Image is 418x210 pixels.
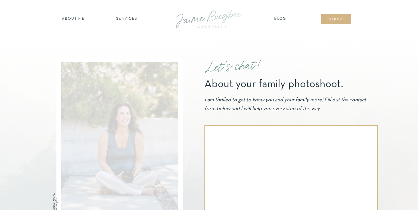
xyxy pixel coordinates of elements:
a: about ME [60,16,86,22]
a: Blog [273,16,288,22]
a: SERVICES [110,16,144,22]
a: inqUIre [324,17,349,23]
h1: About your family photoshoot. [204,79,371,88]
i: I am thrilled to get to know you and your family more! Fill out the contact form below and I will... [204,97,366,111]
p: Let's chat! [204,52,314,81]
